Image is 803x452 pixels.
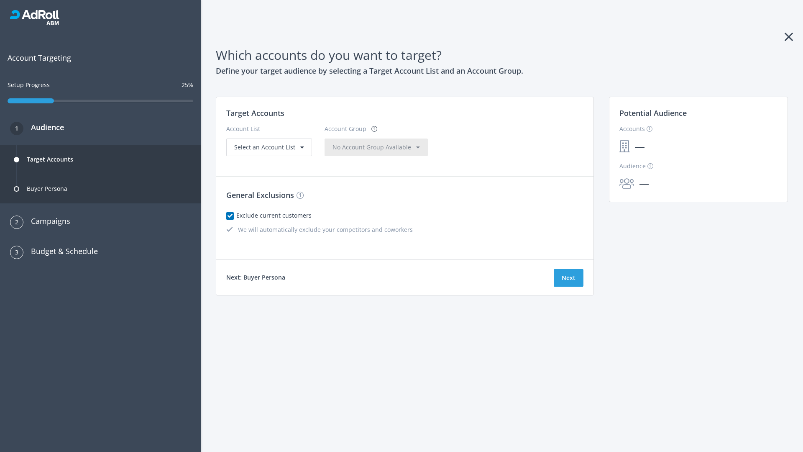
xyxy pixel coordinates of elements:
h1: Which accounts do you want to target? [216,45,788,65]
span: 1 [15,122,18,135]
span: — [634,176,654,192]
div: Buyer Persona [27,179,67,199]
span: 3 [15,246,18,259]
h3: Audience [23,121,64,133]
label: Accounts [619,124,652,134]
h3: Campaigns [23,215,70,227]
div: Target Accounts [27,149,73,169]
span: 2 [15,216,18,229]
div: Select an Account List [234,143,304,152]
h3: Target Accounts [226,107,583,119]
h3: Budget & Schedule [23,245,98,257]
button: Next [554,269,583,287]
div: RollWorks [10,10,191,25]
span: Select an Account List [234,143,295,151]
div: Account List [226,124,312,139]
div: We will automatically exclude your competitors and coworkers [226,225,583,234]
div: Account Group [325,124,366,139]
div: 25% [182,80,193,90]
span: Account Targeting [8,52,193,64]
label: Audience [619,162,653,171]
label: Exclude current customers [239,211,312,220]
h4: Next: Buyer Persona [226,273,285,282]
div: No Account Group Available [332,143,420,152]
h3: General Exclusions [226,189,583,201]
div: Setup Progress [8,80,50,97]
h3: Potential Audience [619,107,777,124]
h3: Define your target audience by selecting a Target Account List and an Account Group. [216,65,788,77]
span: — [630,139,650,154]
span: No Account Group Available [332,143,411,151]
